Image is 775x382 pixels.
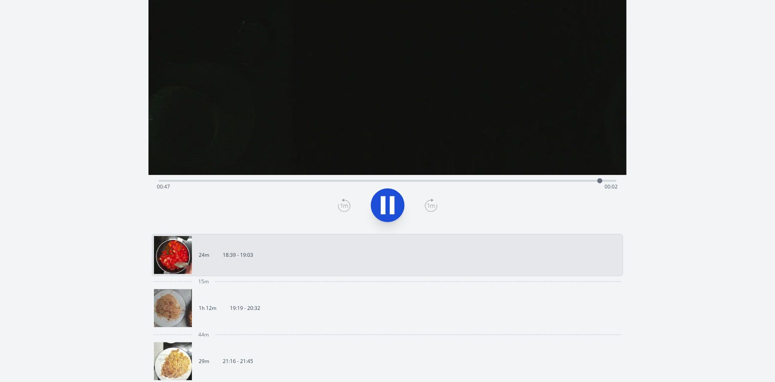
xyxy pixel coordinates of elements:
[157,183,170,190] span: 00:47
[199,305,216,312] p: 1h 12m
[199,358,209,365] p: 29m
[198,331,209,338] span: 44m
[605,183,618,190] span: 00:02
[223,252,253,258] p: 18:39 - 19:03
[154,342,192,380] img: 250808191708_thumb.jpeg
[199,252,209,258] p: 24m
[154,289,192,327] img: 250808172013_thumb.jpeg
[198,278,209,285] span: 15m
[223,358,253,365] p: 21:16 - 21:45
[154,236,192,274] img: 250808164007_thumb.jpeg
[230,305,260,312] p: 19:19 - 20:32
